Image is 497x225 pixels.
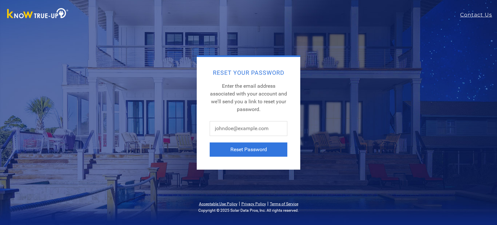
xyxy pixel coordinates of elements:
a: Privacy Policy [241,202,266,206]
h2: Reset Your Password [210,70,287,76]
a: Contact Us [460,11,497,19]
a: Terms of Service [270,202,298,206]
input: johndoe@example.com [210,121,287,136]
button: Reset Password [210,142,287,157]
span: | [239,200,240,207]
a: Acceptable Use Policy [199,202,237,206]
span: | [267,200,269,207]
span: Enter the email address associated with your account and we'll send you a link to reset your pass... [210,83,287,112]
img: Know True-Up [4,7,72,21]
